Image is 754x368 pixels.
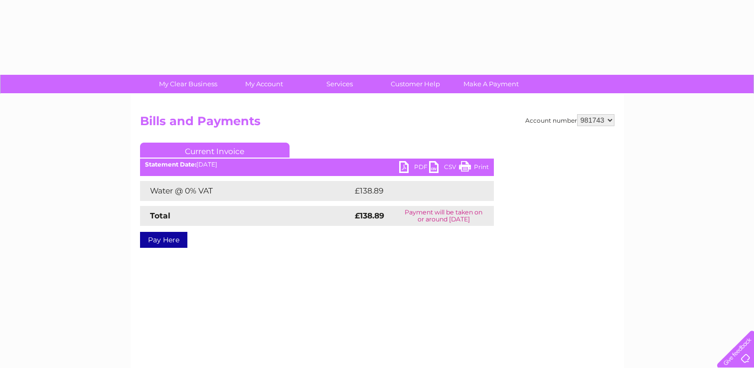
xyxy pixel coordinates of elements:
a: CSV [429,161,459,176]
a: Current Invoice [140,143,290,158]
a: Customer Help [374,75,456,93]
a: Services [299,75,381,93]
a: My Account [223,75,305,93]
div: Account number [525,114,614,126]
b: Statement Date: [145,161,196,168]
strong: Total [150,211,170,220]
strong: £138.89 [355,211,384,220]
a: PDF [399,161,429,176]
a: Print [459,161,489,176]
td: £138.89 [352,181,476,201]
td: Payment will be taken on or around [DATE] [394,206,494,226]
div: [DATE] [140,161,494,168]
a: Make A Payment [450,75,532,93]
td: Water @ 0% VAT [140,181,352,201]
h2: Bills and Payments [140,114,614,133]
a: My Clear Business [147,75,229,93]
a: Pay Here [140,232,187,248]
